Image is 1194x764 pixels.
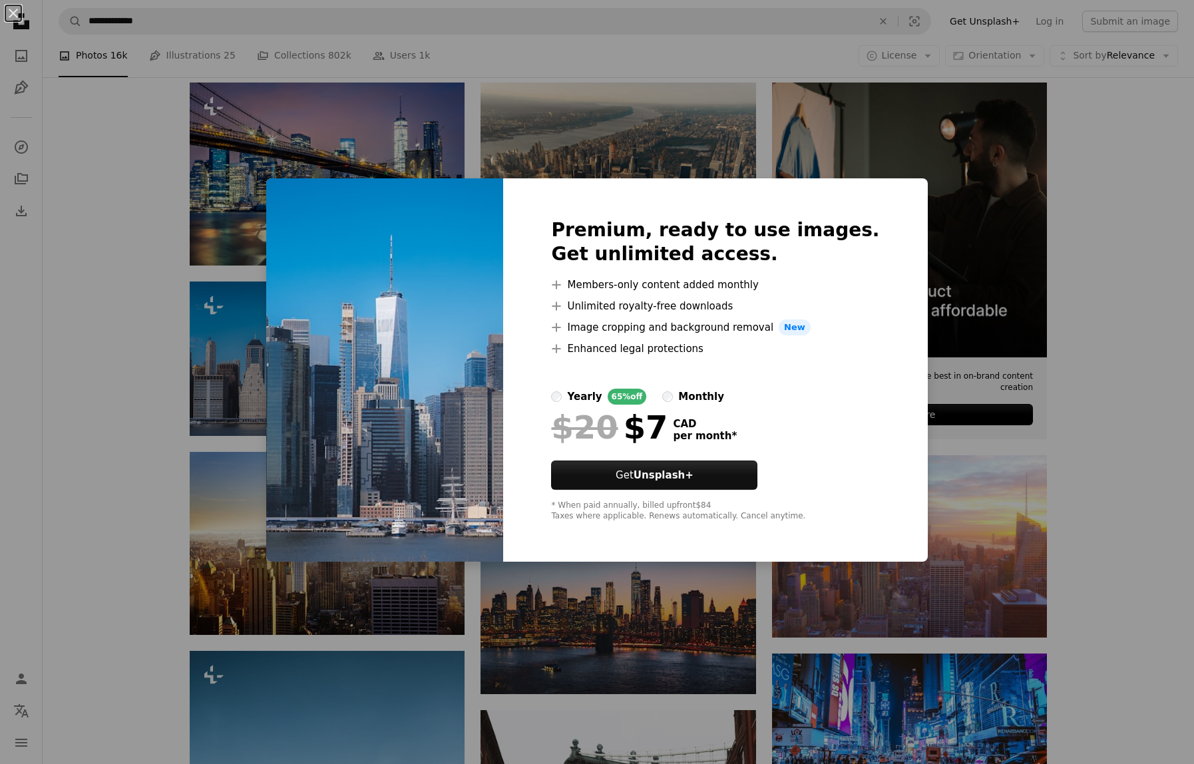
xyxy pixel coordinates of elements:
[551,500,879,522] div: * When paid annually, billed upfront $84 Taxes where applicable. Renews automatically. Cancel any...
[673,418,737,430] span: CAD
[266,178,503,562] img: premium_photo-1682656220562-32fde8256295
[551,277,879,293] li: Members-only content added monthly
[567,389,602,405] div: yearly
[608,389,647,405] div: 65% off
[551,298,879,314] li: Unlimited royalty-free downloads
[551,461,757,490] button: GetUnsplash+
[662,391,673,402] input: monthly
[634,469,694,481] strong: Unsplash+
[551,341,879,357] li: Enhanced legal protections
[678,389,724,405] div: monthly
[551,319,879,335] li: Image cropping and background removal
[779,319,811,335] span: New
[551,410,668,445] div: $7
[551,218,879,266] h2: Premium, ready to use images. Get unlimited access.
[673,430,737,442] span: per month *
[551,410,618,445] span: $20
[551,391,562,402] input: yearly65%off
